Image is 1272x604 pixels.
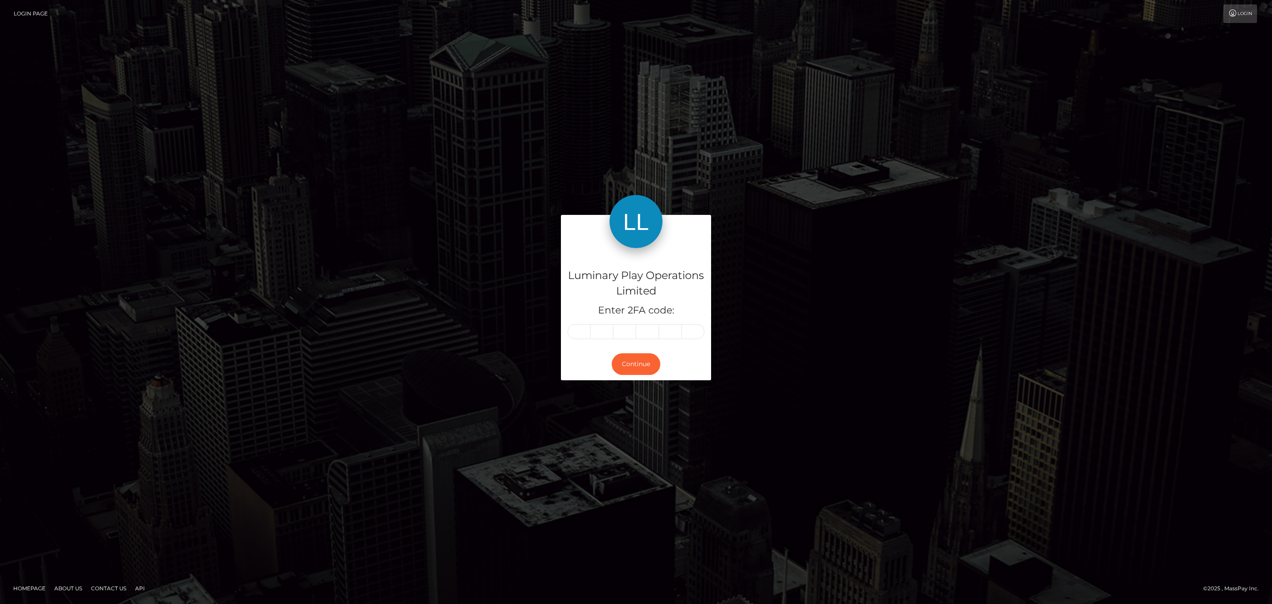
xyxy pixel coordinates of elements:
a: Login Page [14,4,48,23]
a: Homepage [10,581,49,595]
a: About Us [51,581,86,595]
a: Login [1223,4,1257,23]
h5: Enter 2FA code: [568,304,704,317]
button: Continue [612,353,660,375]
div: © 2025 , MassPay Inc. [1203,584,1265,593]
a: API [132,581,148,595]
a: Contact Us [87,581,130,595]
img: Luminary Play Operations Limited [609,195,662,248]
h4: Luminary Play Operations Limited [568,268,704,299]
